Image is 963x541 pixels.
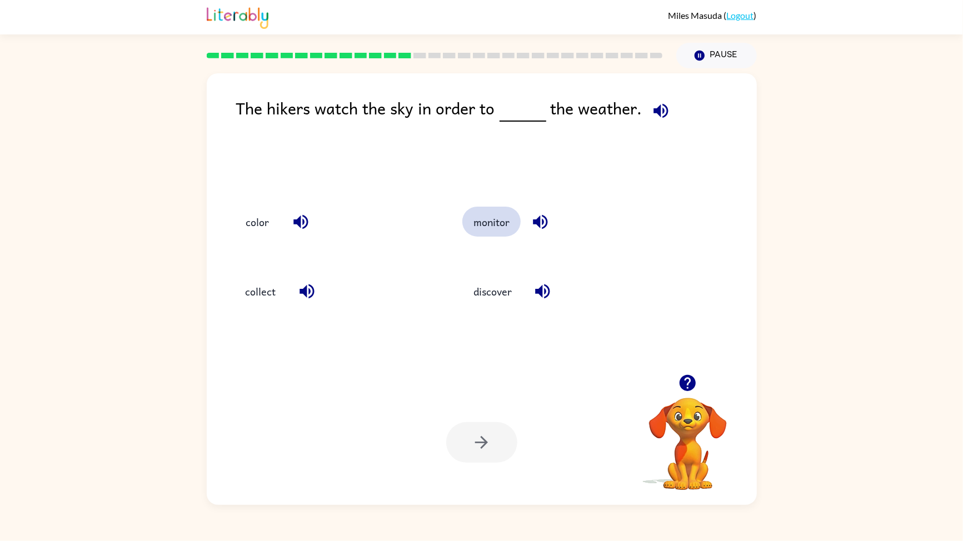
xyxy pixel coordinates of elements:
[234,207,281,237] button: color
[676,43,757,68] button: Pause
[462,207,521,237] button: monitor
[236,96,757,184] div: The hikers watch the sky in order to the weather.
[207,4,268,29] img: Literably
[727,10,754,21] a: Logout
[668,10,757,21] div: ( )
[234,276,287,306] button: collect
[632,380,744,492] video: Your browser must support playing .mp4 files to use Literably. Please try using another browser.
[668,10,724,21] span: Miles Masuda
[462,276,523,306] button: discover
